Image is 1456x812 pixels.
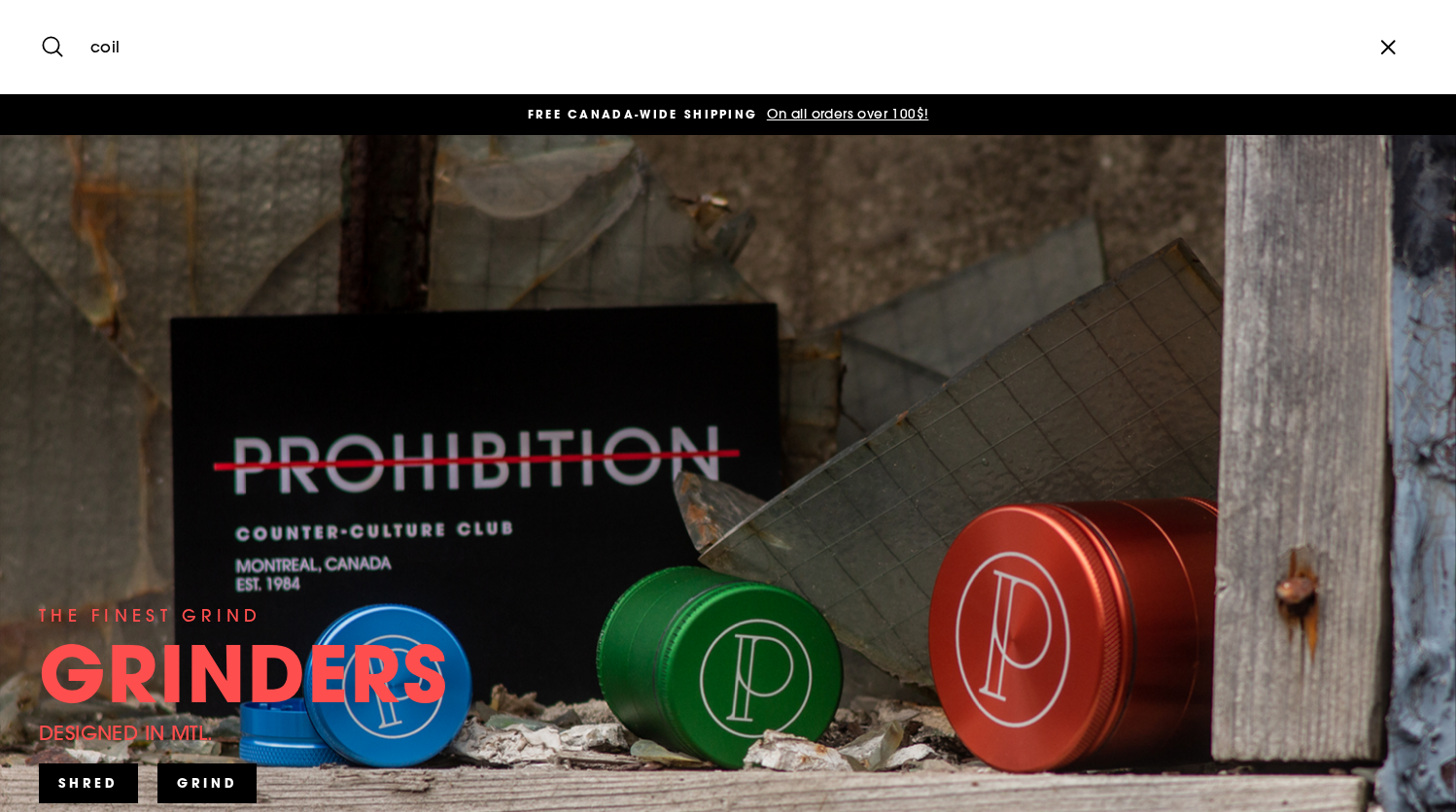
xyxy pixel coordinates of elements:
[157,763,258,802] a: GRIND
[44,104,1412,125] a: FREE CANADA-WIDE SHIPPING On all orders over 100$!
[39,717,213,749] div: DESIGNED IN MTL.
[39,763,138,802] a: SHRED
[39,602,261,629] div: THE FINEST GRIND
[762,105,929,122] span: On all orders over 100$!
[528,106,758,122] span: FREE CANADA-WIDE SHIPPING
[81,15,1359,80] input: Search our store
[39,634,449,712] div: GRINDERS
